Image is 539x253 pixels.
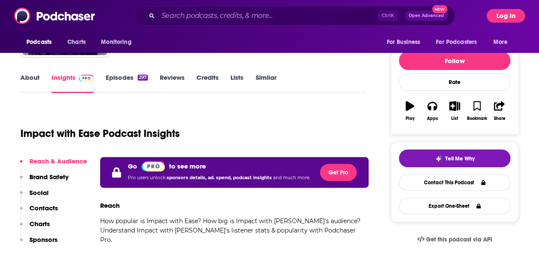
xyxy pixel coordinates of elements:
button: tell me why sparkleTell Me Why [399,149,510,167]
div: Share [493,116,505,121]
a: About [20,73,40,93]
a: Reviews [160,73,184,93]
a: InsightsPodchaser Pro [52,73,94,93]
a: Get this podcast via API [410,229,499,250]
button: open menu [20,34,63,50]
a: Similar [255,73,276,93]
p: Pro users unlock and much more. [128,172,310,184]
span: More [493,36,508,48]
button: open menu [380,34,431,50]
button: open menu [430,34,489,50]
a: Contact This Podcast [399,174,510,191]
div: Play [406,116,415,121]
p: Go [128,162,137,170]
p: Social [29,189,49,197]
button: open menu [487,34,519,50]
button: Contacts [20,204,58,220]
div: Bookmark [467,116,487,121]
p: to see more [169,162,206,170]
span: Tell Me Why [445,155,475,162]
span: For Business [386,36,420,48]
span: sponsors details, ad. spend, podcast insights [167,175,273,180]
span: Ctrl K [378,10,398,21]
img: tell me why sparkle [435,155,442,162]
span: For Podcasters [436,36,477,48]
span: Get this podcast via API [426,236,492,243]
p: Reach & Audience [29,157,87,165]
img: Podchaser - Follow, Share and Rate Podcasts [14,8,96,24]
span: Podcasts [26,36,52,48]
button: List [444,96,466,126]
span: Charts [67,36,86,48]
h1: Impact with Ease Podcast Insights [20,127,180,140]
a: Pro website [141,160,165,172]
button: Charts [20,220,50,236]
a: Episodes297 [106,73,148,93]
button: Export One-Sheet [399,198,510,214]
span: Monitoring [101,36,131,48]
button: Reach & Audience [20,157,87,173]
button: open menu [95,34,142,50]
div: Apps [427,116,438,121]
button: Sponsors [20,236,58,251]
a: Lists [231,73,243,93]
p: Brand Safety [29,173,69,181]
div: List [451,116,458,121]
p: How popular is Impact with Ease? How big is Impact with [PERSON_NAME]'s audience? Understand Impa... [100,216,369,244]
div: 297 [138,75,148,81]
p: Sponsors [29,236,58,244]
button: Apps [421,96,443,126]
input: Search podcasts, credits, & more... [158,9,378,23]
p: Charts [29,220,50,228]
a: Credits [196,73,219,93]
button: Log In [487,9,525,23]
a: Charts [62,34,91,50]
button: Share [488,96,510,126]
button: Follow [399,51,510,70]
button: Brand Safety [20,173,69,189]
button: Play [399,96,421,126]
img: Podchaser Pro [79,75,94,81]
img: Podchaser Pro [141,161,165,172]
span: Open Advanced [409,14,444,18]
button: Get Pro [320,164,357,181]
div: Rate [399,73,510,91]
span: New [432,5,447,13]
button: Bookmark [466,96,488,126]
button: Open AdvancedNew [405,11,448,21]
h3: Reach [100,201,120,209]
div: Search podcasts, credits, & more... [135,6,455,26]
p: Contacts [29,204,58,212]
button: Social [20,189,49,204]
